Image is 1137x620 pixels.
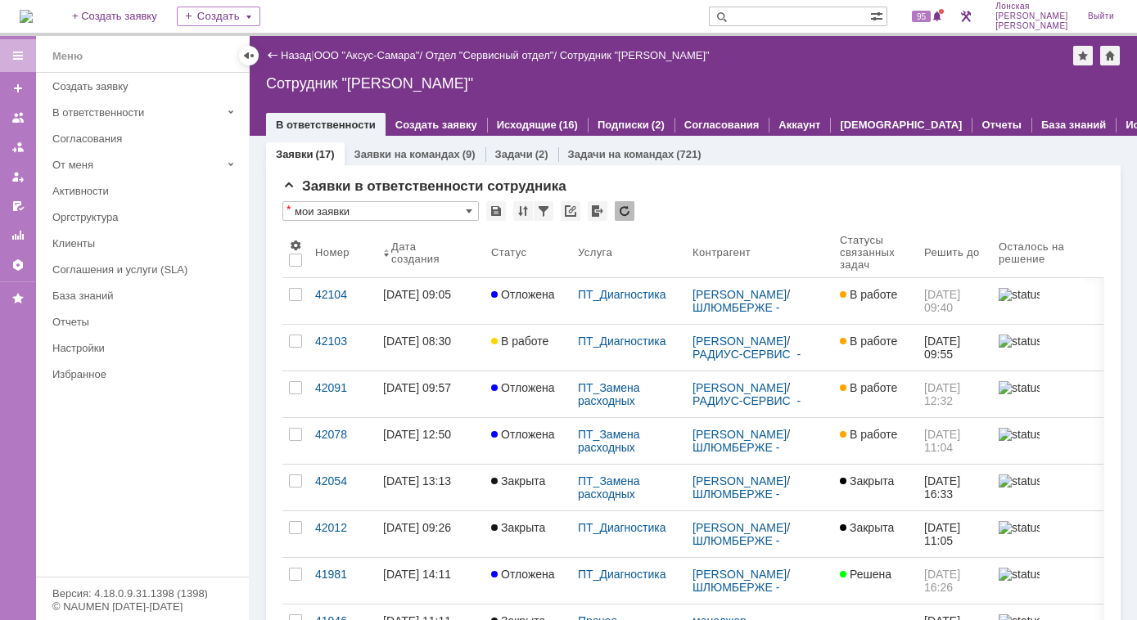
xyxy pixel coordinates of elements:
[578,288,666,301] a: ПТ_Диагностика
[995,21,1068,31] span: [PERSON_NAME]
[46,204,246,230] a: Оргструктура
[840,335,897,348] span: В работе
[287,204,291,215] div: Настройки списка отличаются от сохраненных в виде
[693,581,822,620] a: ШЛЮМБЕРЖЕ - Компания "Шлюмберже Лоджелко, Инк"
[52,106,221,119] div: В ответственности
[52,588,232,599] div: Версия: 4.18.0.9.31.1398 (1398)
[315,521,370,534] div: 42012
[833,465,918,510] a: Закрыта
[833,418,918,464] a: В работе
[52,290,239,302] div: База знаний
[491,335,548,348] span: В работе
[311,48,314,61] div: |
[383,288,451,301] div: [DATE] 09:05
[561,201,580,221] div: Скопировать ссылку на список
[491,474,545,487] span: Закрыта
[840,288,897,301] span: В работе
[693,394,816,434] a: РАДИУС-СЕРВИС - ООО «Фирма «Радиус-Сервис»
[391,240,465,265] div: Дата создания
[652,119,665,131] div: (2)
[918,418,992,464] a: [DATE] 11:04
[46,74,246,99] a: Создать заявку
[377,511,485,557] a: [DATE] 09:26
[840,568,891,581] span: Решена
[588,201,607,221] div: Экспорт списка
[578,428,652,493] a: ПТ_Замена расходных материалов / ресурсных деталей
[693,521,827,547] div: /
[46,231,246,256] a: Клиенты
[571,227,686,278] th: Услуга
[46,335,246,361] a: Настройки
[315,428,370,441] div: 42078
[992,325,1090,371] a: statusbar-40 (1).png
[693,568,787,581] a: [PERSON_NAME]
[693,568,827,594] div: /
[693,441,822,480] a: ШЛЮМБЕРЖЕ - Компания "Шлюмберже Лоджелко, Инк"
[560,49,710,61] div: Сотрудник "[PERSON_NAME]"
[495,148,533,160] a: Задачи
[52,601,232,612] div: © NAUMEN [DATE]-[DATE]
[383,521,451,534] div: [DATE] 09:26
[52,185,239,197] div: Активности
[578,246,614,258] div: Услуга
[485,371,571,417] a: Отложена
[46,309,246,335] a: Отчеты
[999,381,1040,394] img: statusbar-100 (1).png
[5,164,31,190] a: Мои заявки
[491,246,527,258] div: Статус
[314,49,420,61] a: ООО "Аксус-Самара"
[46,257,246,282] a: Соглашения и услуги (SLA)
[315,246,350,258] div: Номер
[999,521,1040,534] img: statusbar-60 (1).png
[615,201,634,221] div: Обновлять список
[912,11,931,22] span: 95
[315,568,370,581] div: 41981
[578,381,652,447] a: ПТ_Замена расходных материалов / ресурсных деталей
[276,119,376,131] a: В ответственности
[924,568,963,594] span: [DATE] 16:26
[491,521,545,534] span: Закрыта
[20,10,33,23] a: Перейти на домашнюю страницу
[491,428,555,441] span: Отложена
[840,234,898,271] div: Статусы связанных задач
[383,568,451,581] div: [DATE] 14:11
[281,49,311,61] a: Назад
[377,558,485,604] a: [DATE] 14:11
[309,418,377,464] a: 42078
[918,465,992,510] a: [DATE] 16:33
[924,474,963,501] span: [DATE] 16:33
[513,201,533,221] div: Сортировка...
[992,558,1090,604] a: statusbar-100 (1).png
[491,381,555,394] span: Отложена
[315,148,334,160] div: (17)
[559,119,578,131] div: (16)
[383,381,451,394] div: [DATE] 09:57
[377,465,485,510] a: [DATE] 13:13
[5,252,31,278] a: Настройки
[981,119,1022,131] a: Отчеты
[840,521,894,534] span: Закрыта
[52,237,239,249] div: Клиенты
[383,428,451,441] div: [DATE] 12:50
[870,7,887,23] span: Расширенный поиск
[778,119,820,131] a: Аккаунт
[46,178,246,204] a: Активности
[5,193,31,219] a: Мои согласования
[833,325,918,371] a: В работе
[578,521,666,534] a: ПТ_Диагностика
[924,246,981,258] div: Решить до
[282,178,566,194] span: Заявки в ответственности сотрудника
[534,201,553,221] div: Фильтрация...
[354,148,460,160] a: Заявки на командах
[5,134,31,160] a: Заявки в моей ответственности
[833,371,918,417] a: В работе
[315,288,370,301] div: 42104
[918,371,992,417] a: [DATE] 12:32
[840,474,894,487] span: Закрыта
[992,418,1090,464] a: statusbar-100 (1).png
[309,511,377,557] a: 42012
[693,335,827,361] div: /
[485,465,571,510] a: Закрыта
[918,325,992,371] a: [DATE] 09:55
[52,263,239,276] div: Соглашения и услуги (SLA)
